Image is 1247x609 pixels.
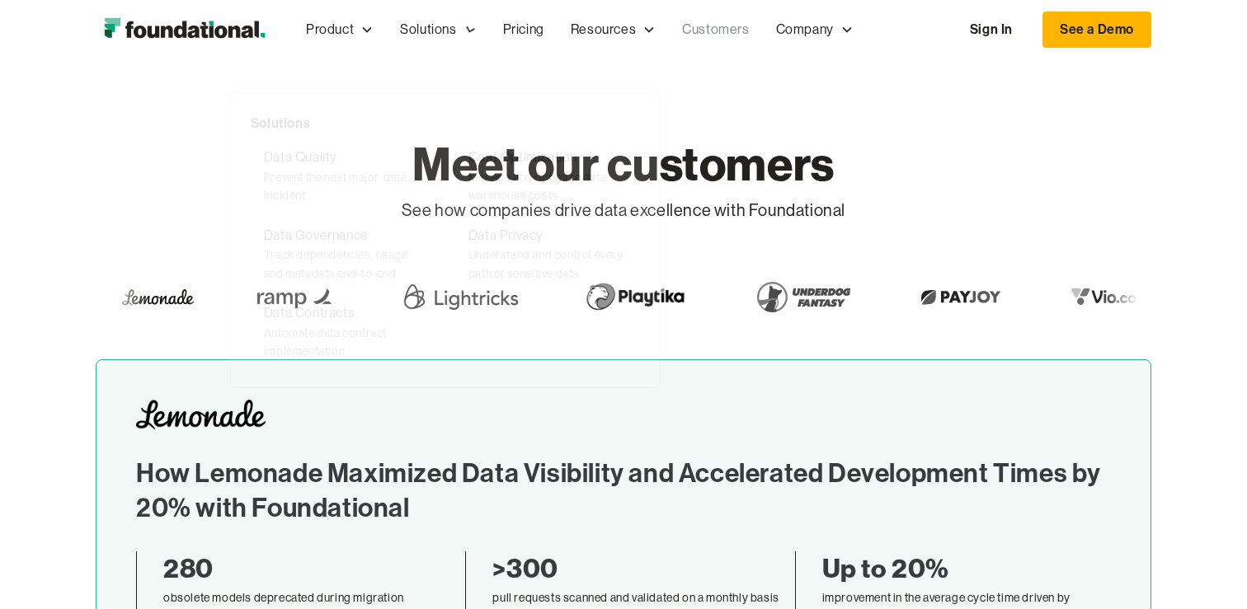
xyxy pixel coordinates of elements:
[251,140,435,211] a: Data QualityPrevent the next major data incident
[251,296,435,367] a: Data ContractsAutomate data contract implementation
[400,19,456,40] div: Solutions
[490,2,558,57] a: Pricing
[264,147,337,168] div: Data Quality
[468,147,577,168] div: Cost Optimization
[264,224,369,246] div: Data Governance
[163,551,452,586] div: 280
[230,91,661,387] nav: Solutions
[562,274,680,320] img: Playtika
[763,2,867,57] div: Company
[264,323,422,360] div: Automate data contract implementation
[558,2,669,57] div: Resources
[387,2,489,57] div: Solutions
[293,2,387,57] div: Product
[468,168,627,205] div: Manage and optimize data warehouse costs
[669,2,762,57] a: Customers
[306,19,354,40] div: Product
[733,274,845,320] img: Underdog Fantasy
[96,13,273,46] a: home
[1048,284,1144,310] img: Vio.com
[492,588,781,607] div: pull requests scanned and validated on a monthly basis
[136,456,1111,524] h2: How Lemonade Maximized Data Visibility and Accelerated Development Times by 20% with Foundational
[163,588,452,607] div: obsolete models deprecated during migration
[776,19,834,40] div: Company
[1042,12,1151,48] a: See a Demo
[468,224,544,246] div: Data Privacy
[822,551,1111,586] div: Up to 20%
[251,218,435,288] a: Data GovernanceTrack dependencies, usage and metadata end-to-end
[264,302,355,324] div: Data Contracts
[96,13,273,46] img: Foundational Logo
[108,284,180,310] img: Lemonade
[264,246,422,283] div: Track dependencies, usage and metadata end-to-end
[571,19,636,40] div: Resources
[455,140,640,211] a: Cost OptimizationManage and optimize data warehouse costs
[898,284,995,310] img: Payjoy
[251,112,640,134] div: Solutions
[468,246,627,283] div: Understand and control every path of sensitive data
[953,12,1029,47] a: Sign In
[264,168,422,205] div: Prevent the next major data incident
[492,551,781,586] div: >300
[455,218,640,288] a: Data PrivacyUnderstand and control every path of sensitive data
